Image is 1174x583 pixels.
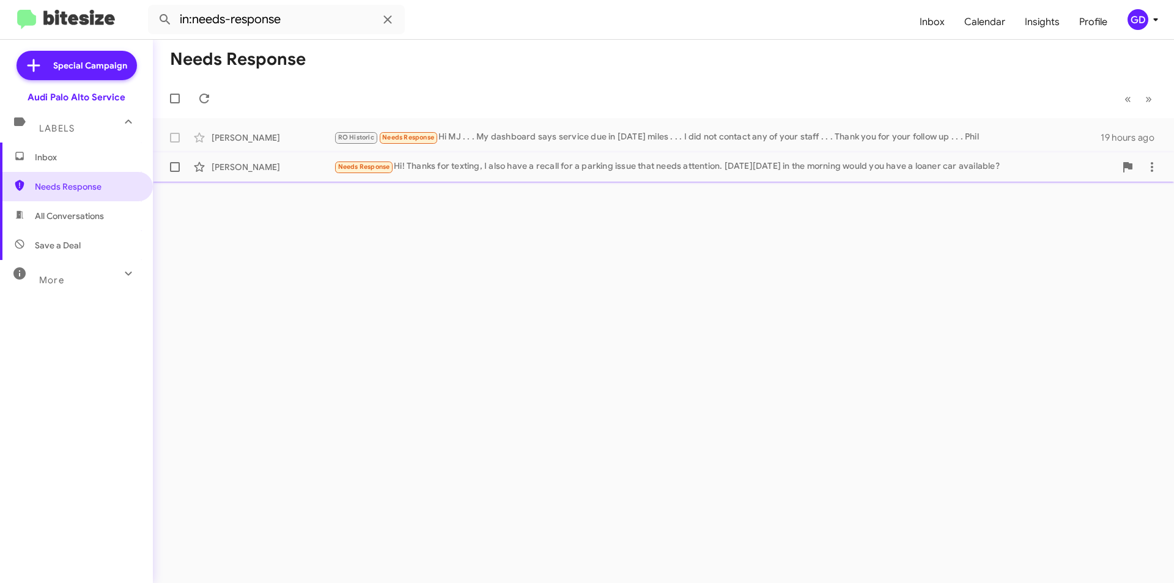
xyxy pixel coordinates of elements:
div: Hi MJ . . . My dashboard says service due in [DATE] miles . . . I did not contact any of your sta... [334,130,1101,144]
a: Special Campaign [17,51,137,80]
a: Profile [1069,4,1117,40]
button: Previous [1117,86,1139,111]
div: Hi! Thanks for texting, I also have a recall for a parking issue that needs attention. [DATE][DAT... [334,160,1115,174]
span: Needs Response [338,163,390,171]
span: More [39,275,64,286]
div: Audi Palo Alto Service [28,91,125,103]
span: All Conversations [35,210,104,222]
div: [PERSON_NAME] [212,161,334,173]
span: Needs Response [382,133,434,141]
button: Next [1138,86,1159,111]
span: Inbox [35,151,139,163]
input: Search [148,5,405,34]
span: Save a Deal [35,239,81,251]
div: 19 hours ago [1101,132,1164,144]
span: RO Historic [338,133,374,141]
a: Calendar [954,4,1015,40]
div: [PERSON_NAME] [212,132,334,144]
a: Insights [1015,4,1069,40]
a: Inbox [910,4,954,40]
span: » [1145,91,1152,106]
h1: Needs Response [170,50,306,69]
span: Needs Response [35,180,139,193]
span: « [1124,91,1131,106]
span: Labels [39,123,75,134]
button: GD [1117,9,1161,30]
nav: Page navigation example [1118,86,1159,111]
span: Special Campaign [53,59,127,72]
div: GD [1128,9,1148,30]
